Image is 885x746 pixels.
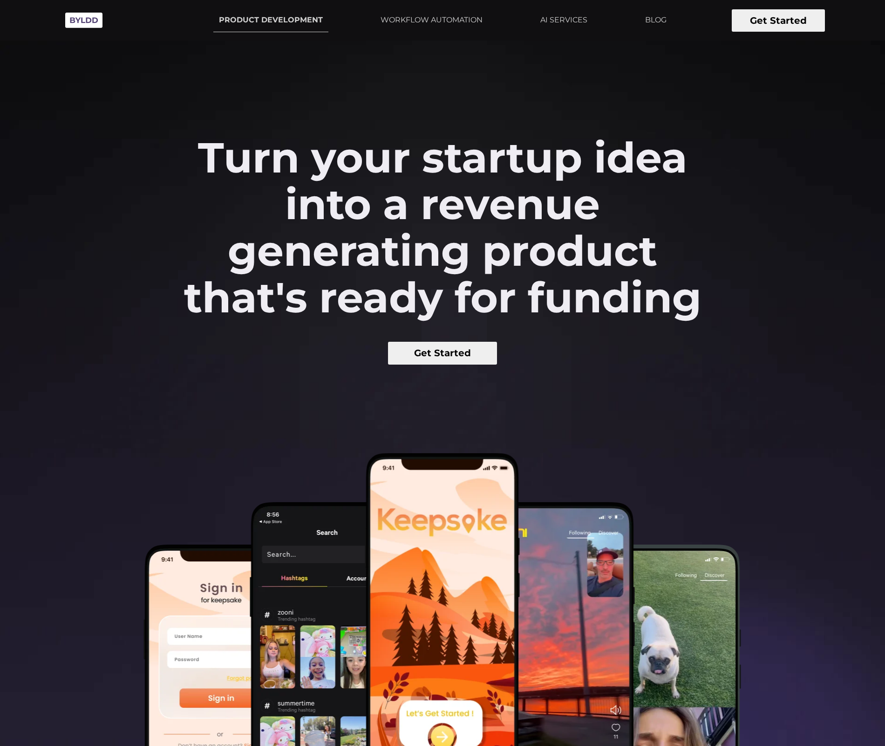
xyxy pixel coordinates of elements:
[177,134,708,321] h2: Turn your startup idea into a revenue generating product that's ready for funding
[535,8,593,32] a: AI SERVICES
[213,8,328,32] a: PRODUCT DEVELOPMENT
[732,9,825,32] button: Get Started
[61,7,107,33] img: Byldd - Product Development Company
[640,8,672,32] a: BLOG
[375,8,488,32] a: WORKFLOW AUTOMATION
[388,342,497,365] button: Get Started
